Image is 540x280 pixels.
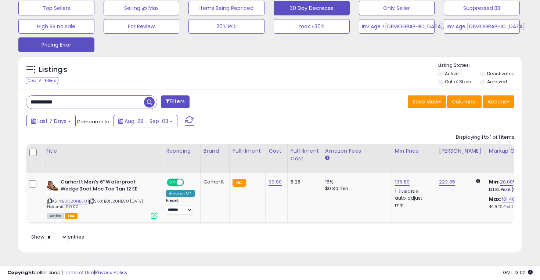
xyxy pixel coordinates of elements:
[18,19,94,34] button: High BB no sale
[233,179,246,187] small: FBA
[439,178,455,186] a: 223.05
[204,179,224,185] div: Carhartt
[444,1,520,15] button: Suppressed BB
[274,19,350,34] button: max <30%
[447,95,482,108] button: Columns
[39,65,67,75] h5: Listings
[114,115,177,127] button: Aug-28 - Sep-03
[104,1,180,15] button: Selling @ Max
[47,198,143,209] span: | SKU: B01L2UHE5U [DATE] Nokomis 90.00
[269,178,282,186] a: 90.00
[408,95,446,108] button: Save View
[395,178,410,186] a: 136.80
[503,269,533,276] span: 2025-09-11 13:02 GMT
[483,95,514,108] button: Actions
[63,269,94,276] a: Terms of Use
[456,134,514,141] div: Displaying 1 to 1 of 1 items
[500,178,513,186] a: 20.00
[438,62,522,69] p: Listing States:
[489,196,502,203] b: Max:
[489,178,500,185] b: Min:
[104,19,180,34] button: For Review
[291,147,319,163] div: Fulfillment Cost
[359,1,435,15] button: Only Seller
[31,233,84,240] span: Show: entries
[45,147,160,155] div: Title
[26,115,76,127] button: Last 7 Days
[166,190,195,197] div: Amazon AI *
[26,77,58,84] div: Clear All Filters
[62,198,87,204] a: B01L2UHE5U
[445,79,472,85] label: Out of Stock
[61,179,150,194] b: Carhartt Men's 6" Waterproof Wedge Boot Moc Toe Tan 12 EE
[188,1,264,15] button: Items Being Repriced
[166,147,197,155] div: Repricing
[444,19,520,34] button: Inv Age [DEMOGRAPHIC_DATA]
[47,179,157,218] div: ASIN:
[166,198,195,215] div: Preset:
[439,147,483,155] div: [PERSON_NAME]
[325,155,330,161] small: Amazon Fees.
[65,213,78,219] span: FBA
[47,179,59,193] img: 41sb2ayuChL._SL40_.jpg
[7,269,34,276] strong: Copyright
[269,147,284,155] div: Cost
[487,79,507,85] label: Archived
[18,1,94,15] button: Top Sellers
[95,269,127,276] a: Privacy Policy
[291,179,316,185] div: 8.28
[77,118,111,125] span: Compared to:
[502,196,515,203] a: 101.46
[161,95,190,108] button: Filters
[325,179,386,185] div: 15%
[395,147,433,155] div: Min Price
[47,213,64,219] span: All listings currently available for purchase on Amazon
[487,70,515,77] label: Deactivated
[274,1,350,15] button: 30 Day Decrease
[168,179,177,186] span: ON
[18,37,94,52] button: Pricing Error
[359,19,435,34] button: Inv Age >[DEMOGRAPHIC_DATA], <91
[125,117,168,125] span: Aug-28 - Sep-03
[395,187,430,208] div: Disable auto adjust min
[233,147,262,155] div: Fulfillment
[445,70,458,77] label: Active
[452,98,475,105] span: Columns
[183,179,195,186] span: OFF
[325,147,389,155] div: Amazon Fees
[325,185,386,192] div: $0.30 min
[37,117,66,125] span: Last 7 Days
[204,147,226,155] div: Brand
[7,269,127,276] div: seller snap | |
[188,19,264,34] button: 20% ROI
